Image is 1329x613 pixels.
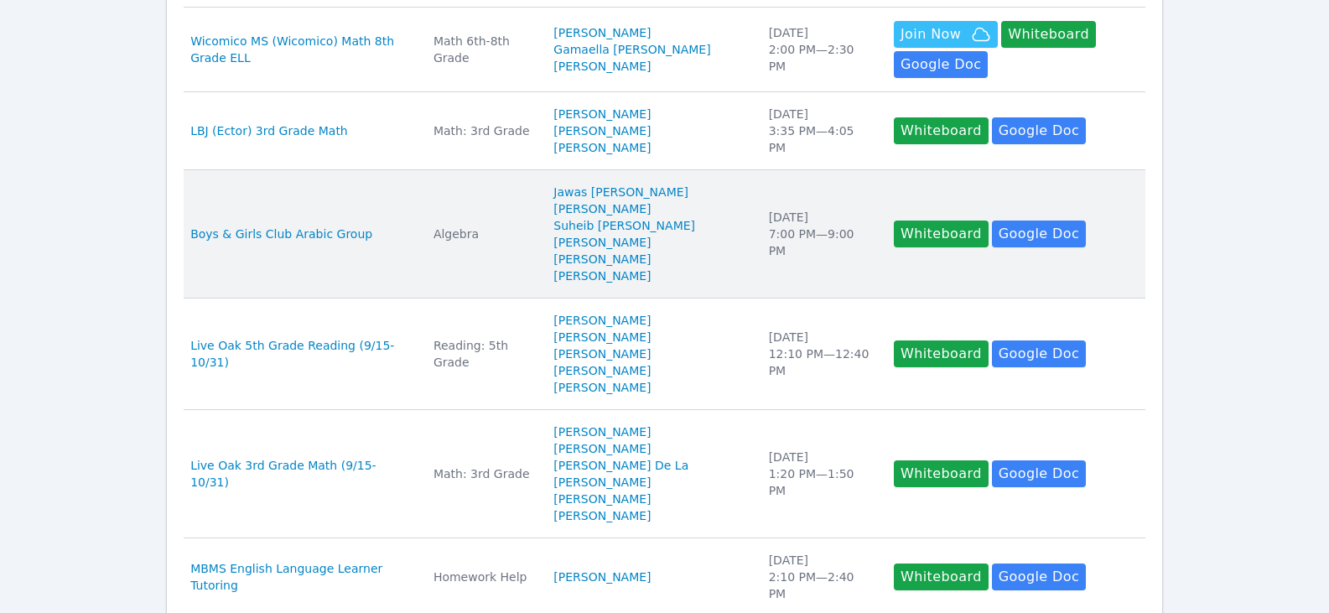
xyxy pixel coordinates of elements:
a: [PERSON_NAME] [553,122,651,139]
tr: Boys & Girls Club Arabic GroupAlgebraJawas [PERSON_NAME][PERSON_NAME]Suheib [PERSON_NAME][PERSON_... [184,170,1145,299]
div: [DATE] 3:35 PM — 4:05 PM [769,106,874,156]
a: [PERSON_NAME] [553,200,651,217]
a: [PERSON_NAME] De La [PERSON_NAME] [553,457,748,491]
tr: Live Oak 5th Grade Reading (9/15-10/31)Reading: 5th Grade[PERSON_NAME] [PERSON_NAME][PERSON_NAME]... [184,299,1145,410]
a: [PERSON_NAME] [553,58,651,75]
tr: Wicomico MS (Wicomico) Math 8th Grade ELLMath 6th-8th Grade[PERSON_NAME]Gamaella [PERSON_NAME][PE... [184,8,1145,92]
div: Algebra [433,226,533,242]
a: [PERSON_NAME] [PERSON_NAME] [553,251,748,284]
div: Homework Help [433,569,533,585]
button: Whiteboard [894,460,989,487]
a: MBMS English Language Learner Tutoring [190,560,413,594]
tr: Live Oak 3rd Grade Math (9/15-10/31)Math: 3rd Grade[PERSON_NAME][PERSON_NAME][PERSON_NAME] De La ... [184,410,1145,538]
a: [PERSON_NAME] [553,234,651,251]
div: Math: 3rd Grade [433,122,533,139]
a: [PERSON_NAME] [553,423,651,440]
div: [DATE] 2:10 PM — 2:40 PM [769,552,874,602]
a: [PERSON_NAME] [553,569,651,585]
a: [PERSON_NAME] [553,440,651,457]
a: [PERSON_NAME] [553,362,651,379]
button: Whiteboard [1001,21,1096,48]
tr: LBJ (Ector) 3rd Grade MathMath: 3rd Grade[PERSON_NAME][PERSON_NAME][PERSON_NAME][DATE]3:35 PM—4:0... [184,92,1145,170]
button: Whiteboard [894,221,989,247]
a: Suheib [PERSON_NAME] [553,217,695,234]
div: [DATE] 2:00 PM — 2:30 PM [769,24,874,75]
a: Google Doc [894,51,988,78]
a: Gamaella [PERSON_NAME] [553,41,710,58]
a: Jawas [PERSON_NAME] [553,184,688,200]
a: LBJ (Ector) 3rd Grade Math [190,122,348,139]
div: Math: 3rd Grade [433,465,533,482]
button: Join Now [894,21,998,48]
a: Google Doc [992,340,1086,367]
div: [DATE] 1:20 PM — 1:50 PM [769,449,874,499]
a: [PERSON_NAME] [553,106,651,122]
a: Google Doc [992,221,1086,247]
a: Google Doc [992,117,1086,144]
button: Whiteboard [894,117,989,144]
a: Live Oak 3rd Grade Math (9/15-10/31) [190,457,413,491]
a: Google Doc [992,564,1086,590]
a: [PERSON_NAME] [553,379,651,396]
div: Reading: 5th Grade [433,337,533,371]
a: Google Doc [992,460,1086,487]
a: Live Oak 5th Grade Reading (9/15-10/31) [190,337,413,371]
div: [DATE] 12:10 PM — 12:40 PM [769,329,874,379]
a: Wicomico MS (Wicomico) Math 8th Grade ELL [190,33,413,66]
a: Boys & Girls Club Arabic Group [190,226,372,242]
a: [PERSON_NAME] [553,139,651,156]
div: [DATE] 7:00 PM — 9:00 PM [769,209,874,259]
button: Whiteboard [894,564,989,590]
a: [PERSON_NAME] [553,24,651,41]
div: Math 6th-8th Grade [433,33,533,66]
a: [PERSON_NAME] [553,507,651,524]
a: [PERSON_NAME] [553,345,651,362]
a: [PERSON_NAME] [553,491,651,507]
a: [PERSON_NAME] [PERSON_NAME] [553,312,748,345]
button: Whiteboard [894,340,989,367]
span: Join Now [901,24,961,44]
